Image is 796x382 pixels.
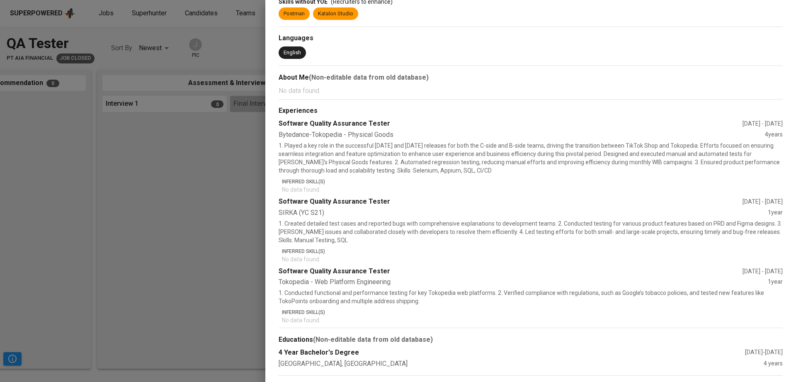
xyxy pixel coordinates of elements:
div: [GEOGRAPHIC_DATA], [GEOGRAPHIC_DATA] [279,359,764,369]
b: (Non-editable data from old database) [309,73,429,81]
div: Postman [284,10,305,18]
div: [DATE] - [DATE] [743,267,783,275]
div: Tokopedia - Web Platform Engineering [279,277,768,287]
div: 4 years [764,359,783,369]
div: 1 year [768,277,783,287]
p: No data found. [279,86,783,96]
div: 4 Year Bachelor's Degree [279,348,745,358]
p: Inferred Skill(s) [282,178,783,185]
div: [DATE] - [DATE] [743,119,783,128]
p: Inferred Skill(s) [282,309,783,316]
p: 1. Conducted functional and performance testing for key Tokopedia web platforms. 2. Verified comp... [279,289,783,305]
div: Experiences [279,106,783,116]
div: 1 year [768,208,783,218]
p: No data found. [282,185,783,194]
p: 1. Played a key role in the successful [DATE] and [DATE] releases for both the C-side and B-side ... [279,141,783,175]
span: [DATE] - [DATE] [745,349,783,355]
div: Languages [279,34,783,43]
div: English [284,49,301,57]
p: No data found. [282,316,783,324]
p: No data found. [282,255,783,263]
div: Software Quality Assurance Tester [279,197,743,207]
div: Bytedance-Tokopedia - Physical Goods [279,130,765,140]
div: Software Quality Assurance Tester [279,119,743,129]
div: [DATE] - [DATE] [743,197,783,206]
div: Software Quality Assurance Tester [279,267,743,276]
p: 1. Created detailed test cases and reported bugs with comprehensive explanations to development t... [279,219,783,244]
p: Inferred Skill(s) [282,248,783,255]
div: About Me [279,73,783,83]
div: Katalon Studio [318,10,353,18]
div: Educations [279,335,783,345]
b: (Non-editable data from old database) [313,336,433,343]
div: 4 years [765,130,783,140]
div: SIRKA (YC S21) [279,208,768,218]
